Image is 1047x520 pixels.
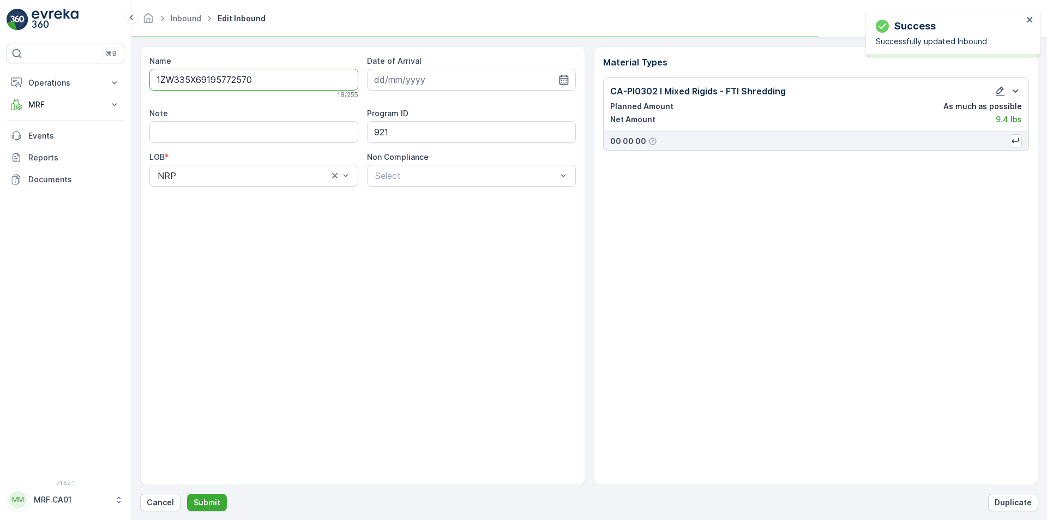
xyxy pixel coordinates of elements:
[28,152,120,163] p: Reports
[610,85,786,98] p: CA-PI0302 I Mixed Rigids - FTI Shredding
[149,56,171,65] label: Name
[194,497,220,508] p: Submit
[337,91,358,99] p: 18 / 255
[943,101,1022,112] p: As much as possible
[7,169,124,190] a: Documents
[610,101,673,112] p: Planned Amount
[7,147,124,169] a: Reports
[171,14,201,23] a: Inbound
[367,56,422,65] label: Date of Arrival
[215,13,268,24] span: Edit Inbound
[106,49,117,58] p: ⌘B
[7,94,124,116] button: MRF
[367,69,576,91] input: dd/mm/yyyy
[32,9,79,31] img: logo_light-DOdMpM7g.png
[603,56,1030,69] p: Material Types
[610,136,646,147] p: 00 00 00
[988,494,1038,511] button: Duplicate
[34,494,109,505] p: MRF.CA01
[149,109,168,118] label: Note
[996,114,1022,125] p: 9.4 lbs
[876,36,1023,47] p: Successfully updated Inbound
[894,19,936,34] p: Success
[995,497,1032,508] p: Duplicate
[375,169,557,182] p: Select
[140,494,180,511] button: Cancel
[7,488,124,511] button: MMMRF.CA01
[367,109,408,118] label: Program ID
[1026,15,1034,26] button: close
[187,494,227,511] button: Submit
[648,137,657,146] div: Help Tooltip Icon
[7,480,124,486] span: v 1.52.1
[610,114,655,125] p: Net Amount
[149,152,165,162] label: LOB
[147,497,174,508] p: Cancel
[7,125,124,147] a: Events
[28,174,120,185] p: Documents
[367,152,429,162] label: Non Compliance
[9,491,27,509] div: MM
[142,16,154,26] a: Homepage
[28,77,103,88] p: Operations
[7,9,28,31] img: logo
[28,130,120,141] p: Events
[7,72,124,94] button: Operations
[28,99,103,110] p: MRF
